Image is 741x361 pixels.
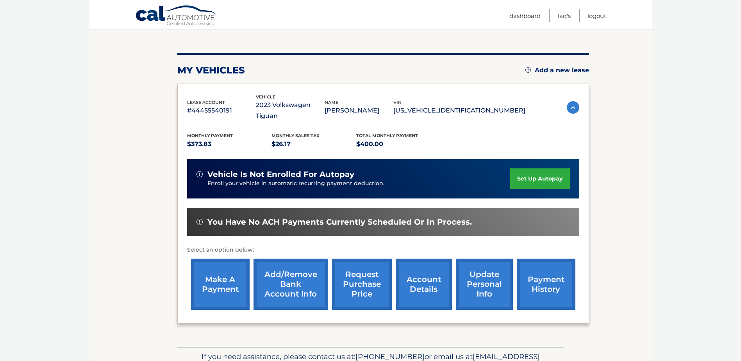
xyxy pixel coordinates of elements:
[271,139,356,150] p: $26.17
[256,94,275,100] span: vehicle
[517,259,575,310] a: payment history
[396,259,452,310] a: account details
[135,5,217,28] a: Cal Automotive
[207,179,511,188] p: Enroll your vehicle in automatic recurring payment deduction.
[356,139,441,150] p: $400.00
[187,105,256,116] p: #44455540191
[271,133,320,138] span: Monthly sales Tax
[207,170,354,179] span: vehicle is not enrolled for autopay
[510,168,570,189] a: set up autopay
[254,259,328,310] a: Add/Remove bank account info
[187,139,272,150] p: $373.83
[393,105,525,116] p: [US_VEHICLE_IDENTIFICATION_NUMBER]
[355,352,425,361] span: [PHONE_NUMBER]
[187,245,579,255] p: Select an option below:
[525,66,589,74] a: Add a new lease
[393,100,402,105] span: vin
[207,217,472,227] span: You have no ACH payments currently scheduled or in process.
[587,9,606,22] a: Logout
[325,105,393,116] p: [PERSON_NAME]
[325,100,338,105] span: name
[525,67,531,73] img: add.svg
[187,100,225,105] span: lease account
[456,259,513,310] a: update personal info
[177,64,245,76] h2: my vehicles
[191,259,250,310] a: make a payment
[567,101,579,114] img: accordion-active.svg
[196,171,203,177] img: alert-white.svg
[187,133,233,138] span: Monthly Payment
[509,9,541,22] a: Dashboard
[356,133,418,138] span: Total Monthly Payment
[332,259,392,310] a: request purchase price
[256,100,325,122] p: 2023 Volkswagen Tiguan
[557,9,571,22] a: FAQ's
[196,219,203,225] img: alert-white.svg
